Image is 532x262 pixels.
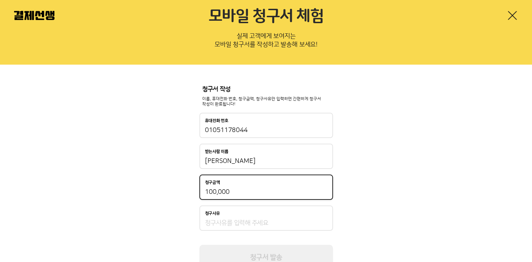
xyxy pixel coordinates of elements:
[14,30,518,53] p: 실제 고객에게 보여지는 모바일 청구서를 작성하고 발송해 보세요!
[205,219,327,227] input: 청구사유
[205,126,327,135] input: 휴대전화 번호
[205,157,327,165] input: 받는사람 이름
[205,149,229,154] p: 받는사람 이름
[205,211,220,216] p: 청구사유
[205,180,220,185] p: 청구금액
[202,86,330,93] p: 청구서 작성
[14,11,55,20] img: 결제선생
[202,96,330,107] p: 이름, 휴대전화 번호, 청구금액, 청구사유만 입력하면 간편하게 청구서 작성이 완료됩니다!
[205,188,327,196] input: 청구금액
[205,118,229,123] p: 휴대전화 번호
